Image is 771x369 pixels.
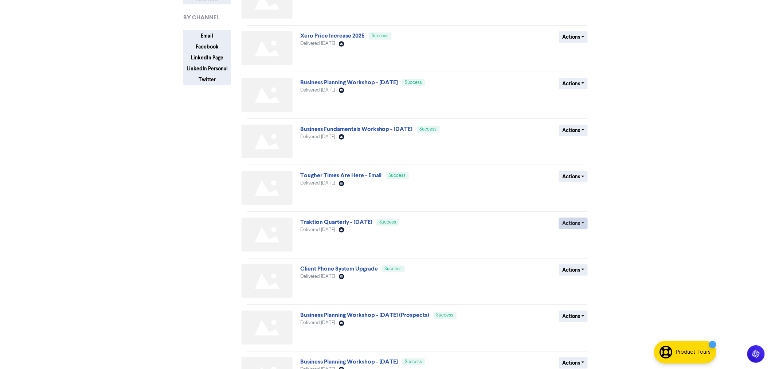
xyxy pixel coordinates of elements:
[183,74,231,85] button: Twitter
[300,311,430,319] a: Business Planning Workshop - [DATE] (Prospects)
[559,31,588,43] button: Actions
[559,264,588,276] button: Actions
[379,220,396,225] span: Success
[559,125,588,136] button: Actions
[300,265,378,272] a: Client Phone System Upgrade
[300,135,335,139] span: Delivered [DATE]
[437,313,454,318] span: Success
[559,218,588,229] button: Actions
[183,30,231,42] button: Email
[300,88,335,93] span: Delivered [DATE]
[385,267,402,271] span: Success
[559,78,588,89] button: Actions
[405,360,422,364] span: Success
[300,321,335,325] span: Delivered [DATE]
[242,311,293,345] img: Not found
[242,78,293,112] img: Not found
[420,127,437,132] span: Success
[300,41,335,46] span: Delivered [DATE]
[559,171,588,182] button: Actions
[300,228,335,232] span: Delivered [DATE]
[300,125,413,133] a: Business Fundamentals Workshop - [DATE]
[389,173,406,178] span: Success
[183,41,231,53] button: Facebook
[300,358,398,365] a: Business Planning Workshop - [DATE]
[300,172,382,179] a: Tougher Times Are Here - Email
[735,334,771,369] iframe: Chat Widget
[242,264,293,298] img: Not found
[300,79,398,86] a: Business Planning Workshop - [DATE]
[559,357,588,369] button: Actions
[183,13,219,22] span: BY CHANNEL
[300,274,335,279] span: Delivered [DATE]
[183,63,231,74] button: LinkedIn Personal
[242,31,293,65] img: Not found
[372,34,389,38] span: Success
[300,181,335,186] span: Delivered [DATE]
[405,80,422,85] span: Success
[242,125,293,159] img: Not found
[242,218,293,252] img: Not found
[183,52,231,63] button: LinkedIn Page
[300,32,365,39] a: Xero Price Increase 2025
[559,311,588,322] button: Actions
[300,218,372,226] a: Traktion Quarterly - [DATE]
[242,171,293,205] img: Not found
